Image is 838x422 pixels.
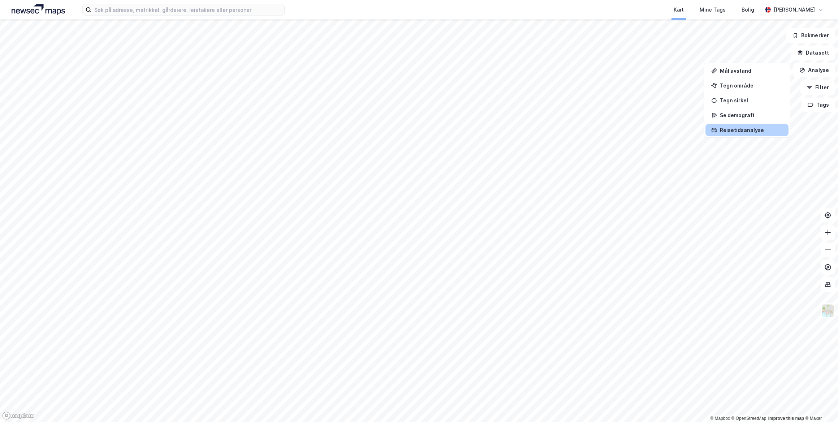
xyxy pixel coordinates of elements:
[720,68,783,74] div: Mål avstand
[700,5,726,14] div: Mine Tags
[791,46,835,60] button: Datasett
[720,82,783,89] div: Tegn område
[768,416,804,421] a: Improve this map
[2,412,34,420] a: Mapbox homepage
[91,4,284,15] input: Søk på adresse, matrikkel, gårdeiere, leietakere eller personer
[710,416,730,421] a: Mapbox
[674,5,684,14] div: Kart
[793,63,835,77] button: Analyse
[802,98,835,112] button: Tags
[802,387,838,422] iframe: Chat Widget
[800,80,835,95] button: Filter
[802,387,838,422] div: Kontrollprogram for chat
[742,5,754,14] div: Bolig
[720,97,783,103] div: Tegn sirkel
[12,4,65,15] img: logo.a4113a55bc3d86da70a041830d287a7e.svg
[786,28,835,43] button: Bokmerker
[720,112,783,118] div: Se demografi
[821,304,835,317] img: Z
[774,5,815,14] div: [PERSON_NAME]
[731,416,766,421] a: OpenStreetMap
[720,127,783,133] div: Reisetidsanalyse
